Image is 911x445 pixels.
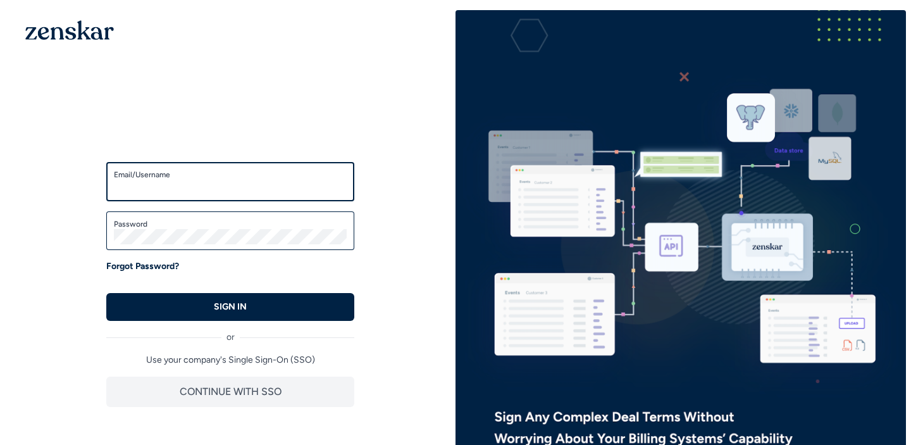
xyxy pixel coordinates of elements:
[214,301,247,313] p: SIGN IN
[106,293,354,321] button: SIGN IN
[114,170,347,180] label: Email/Username
[106,260,179,273] a: Forgot Password?
[25,20,114,40] img: 1OGAJ2xQqyY4LXKgY66KYq0eOWRCkrZdAb3gUhuVAqdWPZE9SRJmCz+oDMSn4zDLXe31Ii730ItAGKgCKgCCgCikA4Av8PJUP...
[114,219,347,229] label: Password
[106,354,354,367] p: Use your company's Single Sign-On (SSO)
[106,377,354,407] button: CONTINUE WITH SSO
[106,321,354,344] div: or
